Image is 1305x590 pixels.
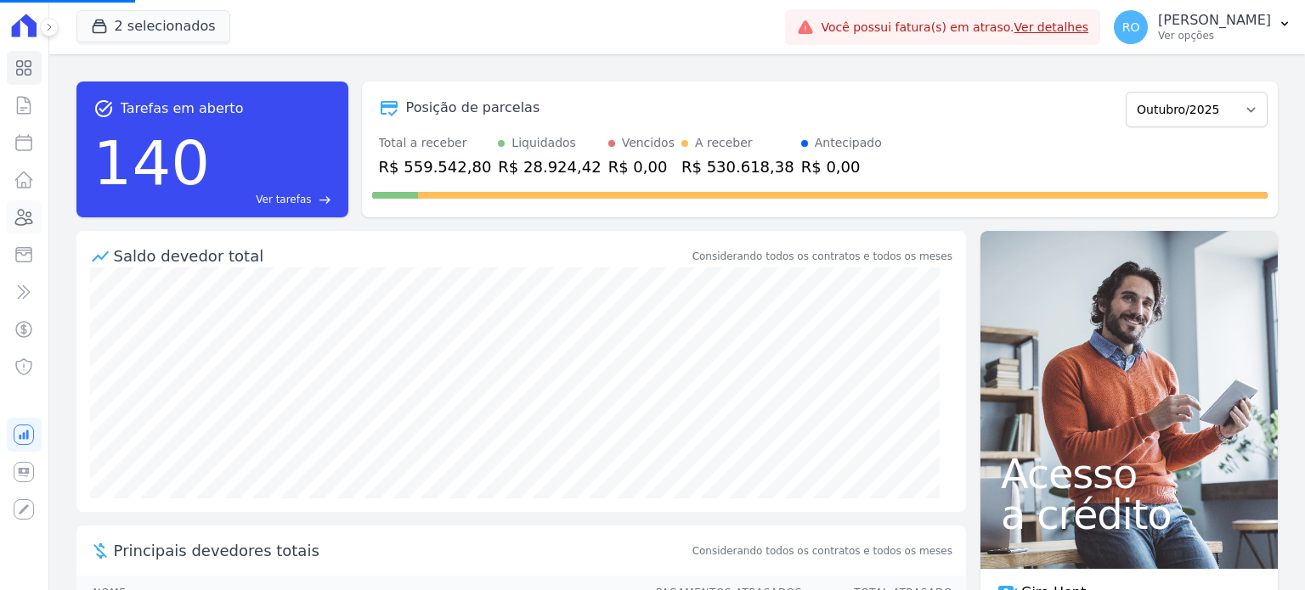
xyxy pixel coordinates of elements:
[1100,3,1305,51] button: RO [PERSON_NAME] Ver opções
[801,155,882,178] div: R$ 0,00
[76,10,230,42] button: 2 selecionados
[93,119,210,207] div: 140
[1158,29,1271,42] p: Ver opções
[1122,21,1140,33] span: RO
[681,155,794,178] div: R$ 530.618,38
[379,155,492,178] div: R$ 559.542,80
[319,194,331,206] span: east
[692,249,952,264] div: Considerando todos os contratos e todos os meses
[622,134,675,152] div: Vencidos
[498,155,601,178] div: R$ 28.924,42
[815,134,882,152] div: Antecipado
[1158,12,1271,29] p: [PERSON_NAME]
[256,192,311,207] span: Ver tarefas
[114,244,689,267] div: Saldo devedor total
[406,98,540,118] div: Posição de parcelas
[692,543,952,559] span: Considerando todos os contratos e todos os meses
[695,134,753,152] div: A receber
[1001,453,1257,494] span: Acesso
[821,19,1088,37] span: Você possui fatura(s) em atraso.
[511,134,576,152] div: Liquidados
[379,134,492,152] div: Total a receber
[217,192,331,207] a: Ver tarefas east
[93,98,114,119] span: task_alt
[608,155,675,178] div: R$ 0,00
[1001,494,1257,535] span: a crédito
[121,98,244,119] span: Tarefas em aberto
[1014,20,1089,34] a: Ver detalhes
[114,539,689,562] span: Principais devedores totais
